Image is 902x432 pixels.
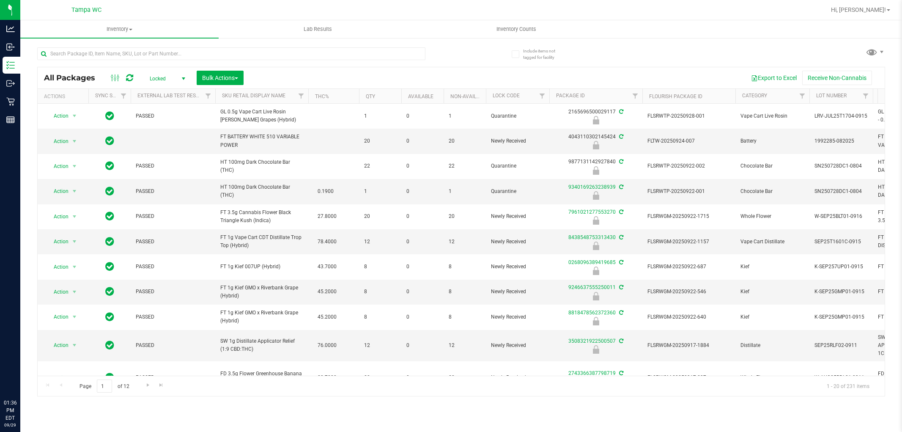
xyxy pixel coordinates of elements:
span: Quarantine [491,187,544,195]
a: 3508321922500507 [568,338,616,344]
span: W-SEP25BLT01-0916 [814,212,868,220]
a: Go to the next page [142,380,154,391]
span: select [69,236,80,248]
div: Quarantine [548,166,644,175]
span: Inventory [20,25,219,33]
span: 0 [406,374,439,382]
a: 7961021277553270 [568,209,616,215]
span: 22 [364,162,396,170]
span: Whole Flower [740,212,804,220]
span: SW 1g Distillate Applicator Relief (1:9 CBD:THC) [220,337,303,353]
span: FT 1g Kief GMO x Riverbank Grape (Hybrid) [220,284,303,300]
span: FT 1g Vape Cart CDT Distillate Trop Top (Hybrid) [220,234,303,250]
span: Kief [740,288,804,296]
span: Sync from Compliance System [618,370,623,376]
span: 20 [364,374,396,382]
span: Newly Received [491,263,544,271]
span: 0 [406,187,439,195]
div: Quarantine [548,116,644,124]
span: K-SEP25GMP01-0915 [814,313,868,321]
span: 1 [364,112,396,120]
span: Sync from Compliance System [618,310,623,316]
span: FLSRWGM-20250922-687 [647,263,730,271]
span: 76.0000 [313,339,341,352]
span: Chocolate Bar [740,162,804,170]
span: Kief [740,313,804,321]
span: In Sync [105,110,114,122]
span: FLSRWGM-20250922-546 [647,288,730,296]
a: Filter [795,89,809,103]
span: 1 [449,112,481,120]
span: PASSED [136,288,210,296]
span: Sync from Compliance System [618,184,623,190]
span: 22 [449,162,481,170]
span: FLSRWGM-20250922-1715 [647,212,730,220]
inline-svg: Analytics [6,25,15,33]
a: Category [742,93,767,99]
span: Sync from Compliance System [618,338,623,344]
span: Action [46,236,69,248]
span: 20 [364,137,396,145]
span: 1 [449,187,481,195]
button: Export to Excel [746,71,802,85]
span: PASSED [136,374,210,382]
span: FT BATTERY WHITE 510 VARIABLE POWER [220,133,303,149]
span: Whole Flower [740,374,804,382]
span: FD 3.5g Flower Greenhouse Banana Dulce (Indica) [220,370,303,386]
span: FLSRWTP-20250928-001 [647,112,730,120]
span: 1992285-082025 [814,137,868,145]
span: 20 [449,212,481,220]
span: In Sync [105,185,114,197]
span: W-AUG25BDL01-0911 [814,374,868,382]
a: Filter [859,89,873,103]
span: Action [46,261,69,273]
span: 1 [364,187,396,195]
span: SN250728DC1-0804 [814,162,868,170]
span: Quarantine [491,162,544,170]
span: Kief [740,263,804,271]
span: Page of 12 [72,380,136,393]
span: Newly Received [491,212,544,220]
span: Action [46,160,69,172]
span: FT 1g Kief GMO x Riverbank Grape (Hybrid) [220,309,303,325]
span: HT 100mg Dark Chocolate Bar (THC) [220,183,303,199]
iframe: Resource center unread badge [25,363,35,373]
span: select [69,339,80,351]
span: SEP25RLF02-0911 [814,341,868,349]
div: Newly Received [548,216,644,225]
span: 45.2000 [313,311,341,323]
span: select [69,110,80,122]
inline-svg: Reports [6,116,15,124]
span: Action [46,339,69,351]
span: Newly Received [491,137,544,145]
a: 8438548753313430 [568,234,616,240]
span: Hi, [PERSON_NAME]! [831,6,886,13]
span: Vape Cart Live Rosin [740,112,804,120]
span: 0 [406,288,439,296]
span: In Sync [105,210,114,222]
a: 2743366387798719 [568,370,616,376]
span: 8 [364,263,396,271]
a: 9246637555250011 [568,284,616,290]
span: Lab Results [292,25,343,33]
div: Newly Received [548,267,644,275]
span: Sync from Compliance System [618,209,623,215]
a: Non-Available [450,94,488,99]
a: Go to the last page [155,380,167,391]
span: 43.7000 [313,261,341,273]
span: 0 [406,313,439,321]
a: 0268096389419685 [568,259,616,265]
span: 8 [449,263,481,271]
div: 2165696500029117 [548,108,644,124]
span: Inventory Counts [485,25,548,33]
span: Sync from Compliance System [618,109,623,115]
span: In Sync [105,311,114,323]
span: 20 [364,212,396,220]
span: 12 [449,238,481,246]
span: FLSRWTP-20250922-001 [647,187,730,195]
span: 0 [406,162,439,170]
a: Sync Status [95,93,128,99]
span: SN250728DC1-0804 [814,187,868,195]
p: 01:36 PM EDT [4,399,16,422]
span: 0 [406,212,439,220]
